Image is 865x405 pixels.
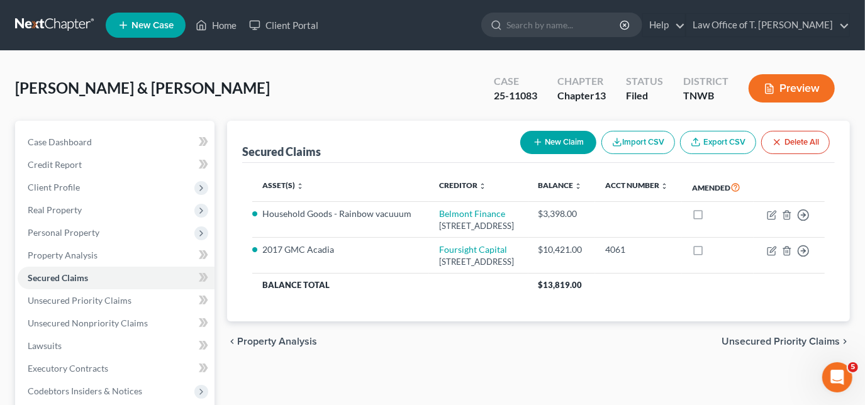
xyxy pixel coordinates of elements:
i: chevron_left [227,336,237,347]
div: Filed [626,89,663,103]
a: Property Analysis [18,244,215,267]
span: Personal Property [28,227,99,238]
a: Law Office of T. [PERSON_NAME] [686,14,849,36]
span: Credit Report [28,159,82,170]
i: unfold_more [479,182,486,190]
span: 13 [594,89,606,101]
span: Secured Claims [28,272,88,283]
span: New Case [131,21,174,30]
a: Client Portal [243,14,325,36]
div: Status [626,74,663,89]
div: [STREET_ADDRESS] [439,220,518,232]
a: Export CSV [680,131,756,154]
a: Acct Number unfold_more [605,180,668,190]
a: Lawsuits [18,335,215,357]
span: Property Analysis [28,250,98,260]
button: Delete All [761,131,830,154]
a: Balance unfold_more [539,180,583,190]
div: Chapter [557,74,606,89]
div: Case [494,74,537,89]
i: unfold_more [296,182,304,190]
div: 25-11083 [494,89,537,103]
div: Secured Claims [242,144,321,159]
i: unfold_more [575,182,583,190]
span: Executory Contracts [28,363,108,374]
span: Property Analysis [237,336,317,347]
input: Search by name... [506,13,622,36]
a: Secured Claims [18,267,215,289]
div: TNWB [683,89,728,103]
a: Asset(s) unfold_more [262,180,304,190]
span: [PERSON_NAME] & [PERSON_NAME] [15,79,270,97]
li: 2017 GMC Acadia [262,243,419,256]
span: $13,819.00 [539,280,583,290]
div: District [683,74,728,89]
th: Amended [682,173,754,202]
a: Unsecured Priority Claims [18,289,215,312]
span: Case Dashboard [28,136,92,147]
a: Foursight Capital [439,244,507,255]
span: Unsecured Nonpriority Claims [28,318,148,328]
span: Unsecured Priority Claims [28,295,131,306]
i: unfold_more [661,182,668,190]
span: Real Property [28,204,82,215]
a: Help [643,14,685,36]
span: Lawsuits [28,340,62,351]
a: Case Dashboard [18,131,215,153]
span: Codebtors Insiders & Notices [28,386,142,396]
div: [STREET_ADDRESS] [439,256,518,268]
iframe: Intercom live chat [822,362,852,392]
li: Household Goods - Rainbow vacuuum [262,208,419,220]
a: Credit Report [18,153,215,176]
button: New Claim [520,131,596,154]
div: Chapter [557,89,606,103]
div: 4061 [605,243,672,256]
button: chevron_left Property Analysis [227,336,317,347]
a: Executory Contracts [18,357,215,380]
span: Client Profile [28,182,80,192]
span: Unsecured Priority Claims [722,336,840,347]
a: Unsecured Nonpriority Claims [18,312,215,335]
div: $3,398.00 [539,208,586,220]
span: 5 [848,362,858,372]
a: Home [189,14,243,36]
button: Unsecured Priority Claims chevron_right [722,336,850,347]
i: chevron_right [840,336,850,347]
div: $10,421.00 [539,243,586,256]
a: Creditor unfold_more [439,180,486,190]
button: Import CSV [601,131,675,154]
th: Balance Total [252,274,528,296]
a: Belmont Finance [439,208,505,219]
button: Preview [749,74,835,103]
